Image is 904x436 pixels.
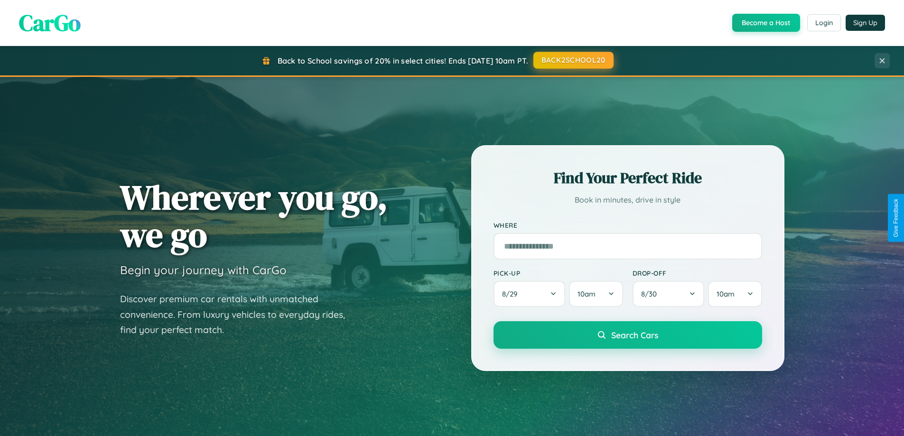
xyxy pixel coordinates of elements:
span: 10am [578,289,596,298]
span: 8 / 30 [641,289,662,298]
button: 10am [708,281,762,307]
h3: Begin your journey with CarGo [120,263,287,277]
button: Login [807,14,841,31]
button: Sign Up [846,15,885,31]
p: Book in minutes, drive in style [494,193,762,207]
span: 10am [717,289,735,298]
span: CarGo [19,7,81,38]
span: Search Cars [611,330,658,340]
label: Drop-off [633,269,762,277]
button: Search Cars [494,321,762,349]
div: Give Feedback [893,199,899,237]
span: 8 / 29 [502,289,522,298]
label: Where [494,221,762,229]
h1: Wherever you go, we go [120,178,388,253]
button: 8/29 [494,281,566,307]
p: Discover premium car rentals with unmatched convenience. From luxury vehicles to everyday rides, ... [120,291,357,338]
button: 8/30 [633,281,705,307]
label: Pick-up [494,269,623,277]
span: Back to School savings of 20% in select cities! Ends [DATE] 10am PT. [278,56,528,65]
h2: Find Your Perfect Ride [494,167,762,188]
button: BACK2SCHOOL20 [533,52,614,69]
button: Become a Host [732,14,800,32]
button: 10am [569,281,623,307]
